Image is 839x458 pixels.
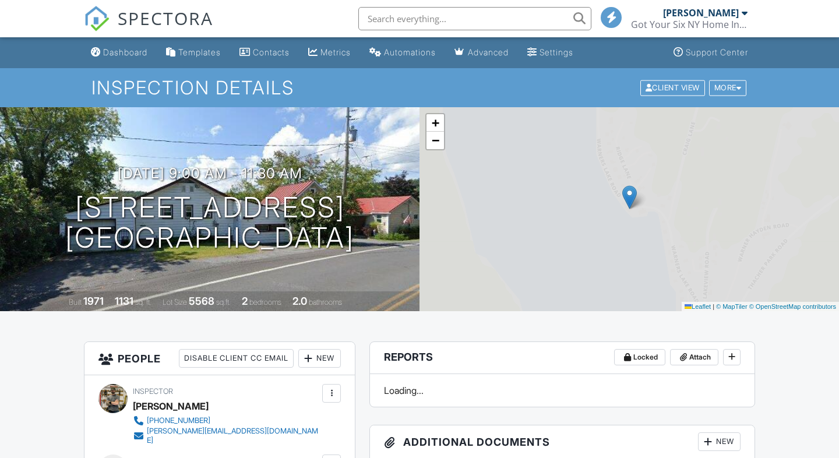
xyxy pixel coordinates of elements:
[358,7,591,30] input: Search everything...
[622,185,637,209] img: Marker
[365,42,440,64] a: Automations (Basic)
[135,298,151,306] span: sq. ft.
[189,295,214,307] div: 5568
[249,298,281,306] span: bedrooms
[298,349,341,368] div: New
[178,47,221,57] div: Templates
[749,303,836,310] a: © OpenStreetMap contributors
[709,80,747,96] div: More
[426,132,444,149] a: Zoom out
[292,295,307,307] div: 2.0
[83,295,104,307] div: 1971
[523,42,578,64] a: Settings
[235,42,294,64] a: Contacts
[716,303,748,310] a: © MapTiler
[631,19,748,30] div: Got Your Six NY Home Inspections LLC
[468,47,509,57] div: Advanced
[133,387,173,396] span: Inspector
[686,47,748,57] div: Support Center
[103,47,147,57] div: Dashboard
[179,349,294,368] div: Disable Client CC Email
[115,295,133,307] div: 1131
[432,115,439,130] span: +
[91,77,748,98] h1: Inspection Details
[147,427,319,445] div: [PERSON_NAME][EMAIL_ADDRESS][DOMAIN_NAME]
[698,432,741,451] div: New
[69,298,82,306] span: Built
[669,42,753,64] a: Support Center
[304,42,355,64] a: Metrics
[450,42,513,64] a: Advanced
[713,303,714,310] span: |
[320,47,351,57] div: Metrics
[147,416,210,425] div: [PHONE_NUMBER]
[384,47,436,57] div: Automations
[309,298,342,306] span: bathrooms
[242,295,248,307] div: 2
[133,415,319,427] a: [PHONE_NUMBER]
[84,16,213,40] a: SPECTORA
[639,83,708,91] a: Client View
[216,298,231,306] span: sq.ft.
[84,6,110,31] img: The Best Home Inspection Software - Spectora
[640,80,705,96] div: Client View
[663,7,739,19] div: [PERSON_NAME]
[133,427,319,445] a: [PERSON_NAME][EMAIL_ADDRESS][DOMAIN_NAME]
[86,42,152,64] a: Dashboard
[685,303,711,310] a: Leaflet
[65,192,354,254] h1: [STREET_ADDRESS] [GEOGRAPHIC_DATA]
[84,342,355,375] h3: People
[253,47,290,57] div: Contacts
[118,6,213,30] span: SPECTORA
[163,298,187,306] span: Lot Size
[161,42,225,64] a: Templates
[540,47,573,57] div: Settings
[432,133,439,147] span: −
[426,114,444,132] a: Zoom in
[133,397,209,415] div: [PERSON_NAME]
[118,165,302,181] h3: [DATE] 9:00 am - 11:30 am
